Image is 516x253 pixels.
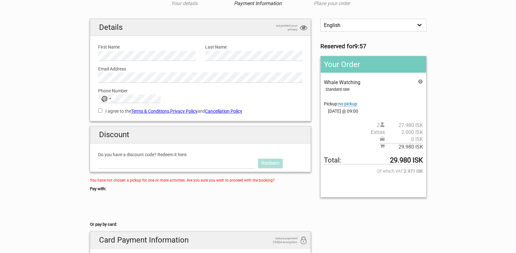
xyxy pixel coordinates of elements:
[324,108,423,115] span: [DATE] @ 09:00
[98,65,303,72] label: Email Address
[90,200,147,213] iframe: Cadre de bouton sécurisé pour le paiement
[98,108,303,115] label: I agree to the , and
[98,151,303,158] label: Do you have a discount code? Redeem it here.
[266,236,298,244] span: secure payment 256bit encryption
[380,136,423,143] span: Pickup price
[300,24,307,32] i: privacy protection
[320,43,426,50] h3: Reserved for
[90,19,311,36] h2: Details
[90,221,311,228] h5: Or pay by card:
[205,109,242,114] a: Cancellation Policy
[90,185,311,192] h5: Pay with:
[385,129,423,136] span: 2.000 ISK
[90,232,311,249] h2: Card Payment Information
[98,87,303,94] label: Phone Number
[385,136,423,143] span: 0 ISK
[90,126,311,143] h2: Discount
[9,11,72,16] p: We're away right now. Please check back later!
[98,95,114,103] button: Selected country
[98,43,196,50] label: First Name
[321,56,426,73] h2: Your Order
[266,24,298,31] span: we protect your privacy
[131,109,169,114] a: Terms & Conditions
[205,43,303,50] label: Last Name
[404,168,423,175] strong: 2.971 ISK
[90,177,311,184] div: You have not chosen a pickup for one or more activities. Are you sure you wish to proceed with th...
[354,43,366,50] strong: 9:57
[338,101,357,107] span: Change pickup place
[380,143,423,150] span: Subtotal
[385,143,423,150] span: 29.980 ISK
[371,129,423,136] span: Extras
[73,10,81,17] button: Open LiveChat chat widget
[324,79,360,85] span: Whale Watching
[324,157,423,164] span: Total to be paid
[385,122,423,129] span: 27.980 ISK
[170,109,198,114] a: Privacy Policy
[324,168,423,175] span: Of which VAT:
[390,157,423,164] strong: 29.980 ISK
[324,101,357,107] span: Pickup:
[258,159,283,168] a: Redeem
[325,86,423,93] div: Standard rate
[377,122,423,129] span: 2 person(s)
[300,236,307,245] i: 256bit encryption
